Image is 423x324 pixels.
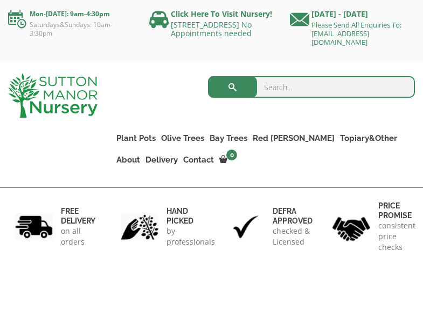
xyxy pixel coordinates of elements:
p: consistent price checks [378,220,415,253]
a: Red [PERSON_NAME] [250,131,337,146]
img: 3.jpg [227,213,265,241]
a: Topiary&Other [337,131,400,146]
a: Bay Trees [207,131,250,146]
p: [DATE] - [DATE] [290,8,415,21]
a: [STREET_ADDRESS] No Appointments needed [171,19,252,38]
h6: hand picked [167,206,215,226]
a: Contact [181,152,217,167]
a: Please Send All Enquiries To: [EMAIL_ADDRESS][DOMAIN_NAME] [311,20,401,47]
a: Plant Pots [114,131,158,146]
img: 2.jpg [121,213,158,241]
p: checked & Licensed [273,226,313,247]
a: Click Here To Visit Nursery! [171,9,272,19]
p: Saturdays&Sundays: 10am-3:30pm [8,21,133,38]
img: 4.jpg [332,210,370,243]
a: Olive Trees [158,131,207,146]
p: Mon-[DATE]: 9am-4:30pm [8,8,133,21]
p: on all orders [61,226,95,247]
a: Delivery [143,152,181,167]
h6: FREE DELIVERY [61,206,95,226]
input: Search... [208,76,415,98]
p: by professionals [167,226,215,247]
span: 0 [226,150,237,160]
img: logo [8,73,98,118]
a: About [114,152,143,167]
h6: Price promise [378,201,415,220]
a: 0 [217,152,240,167]
h6: Defra approved [273,206,313,226]
img: 1.jpg [15,213,53,241]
